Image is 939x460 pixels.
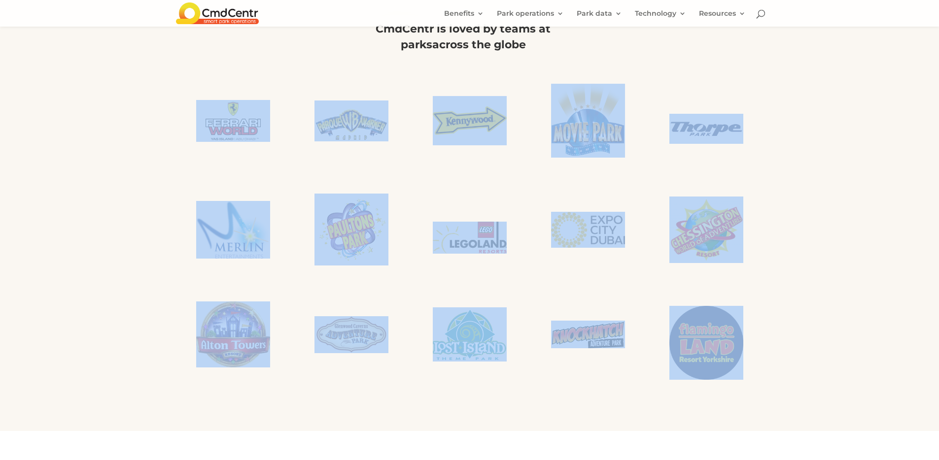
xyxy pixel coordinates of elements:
img: Lost Island Theme Park Logo [433,307,507,361]
img: CmdCentr [176,2,259,24]
img: Kennywood_Arrow_logo [433,96,507,145]
img: fwad_new_logo [196,100,270,142]
img: Parque_Warner_Madrid_logo [314,100,388,142]
b: parks [401,38,432,51]
img: Expo_City_Dubai_-_Logo [551,212,625,248]
img: atr-logo [196,301,270,367]
img: Glenwood Caverns Adventure Park uses CmdCentr [314,316,388,353]
img: pp_logo [314,194,388,265]
img: Flamingo-Land_Resort.svg [669,306,743,380]
img: Chessington_World_of_Adventures_Resort,_official_Logo [669,197,743,263]
img: new-tp-logo-500xmidipx [669,114,743,144]
a: Park operations [497,10,564,27]
img: Legoland_resorts_logo [433,222,507,254]
a: Park data [577,10,622,27]
a: Benefits [444,10,484,27]
img: Merlin_Entertainments_2013 [196,201,270,259]
img: KnockHatch Logo [551,321,625,348]
img: Movie_Park_Germany_Logo [551,84,625,158]
a: Resources [699,10,746,27]
b: across the globe [432,38,526,51]
b: CmdCentr is loved by teams at [376,22,551,35]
